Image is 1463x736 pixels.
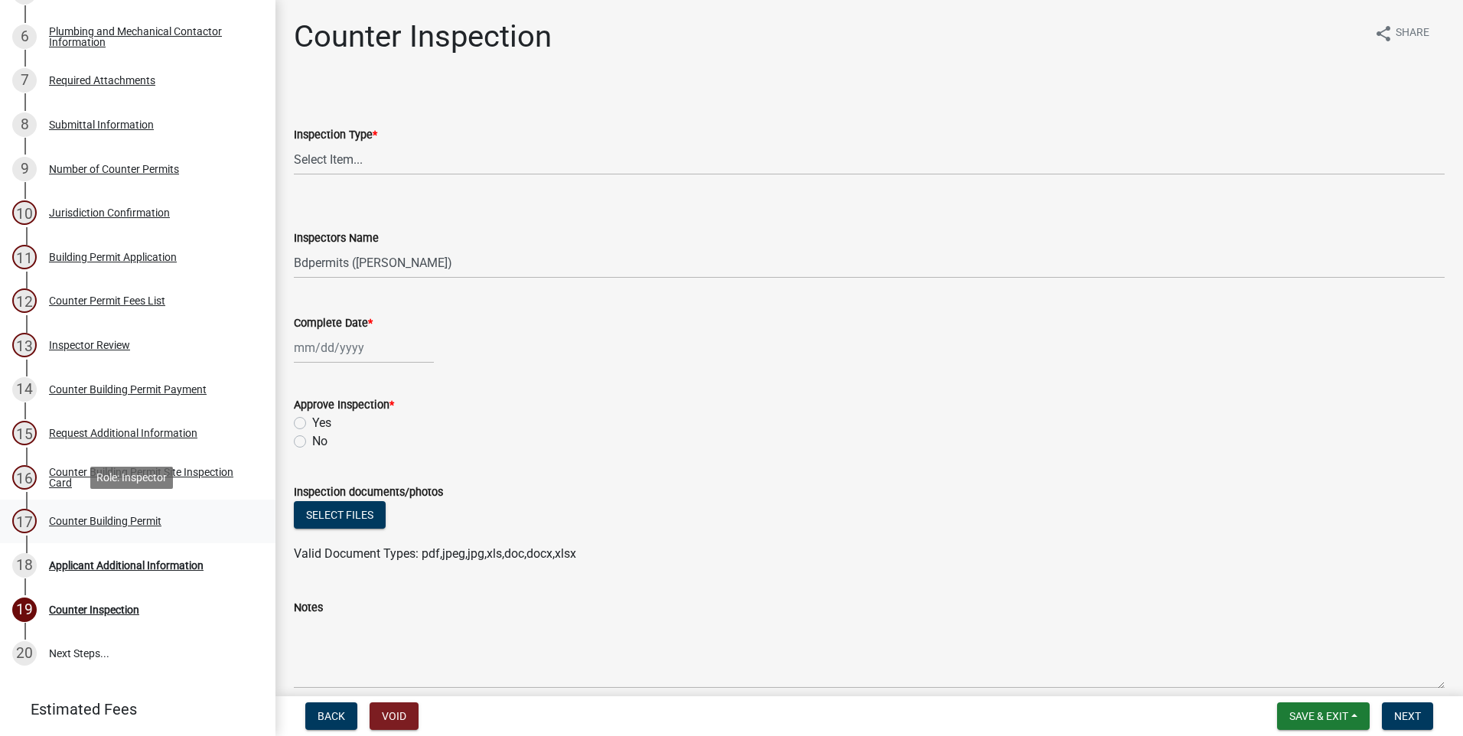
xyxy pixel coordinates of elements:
button: Select files [294,501,386,529]
i: share [1374,24,1393,43]
div: Counter Building Permit Payment [49,384,207,395]
div: Role: Inspector [90,467,173,489]
button: Save & Exit [1277,702,1370,730]
h1: Counter Inspection [294,18,552,55]
div: 17 [12,509,37,533]
span: Back [318,710,345,722]
div: Plumbing and Mechanical Contactor Information [49,26,251,47]
div: 18 [12,553,37,578]
div: 8 [12,112,37,137]
label: Inspection documents/photos [294,487,443,498]
div: 9 [12,157,37,181]
div: Jurisdiction Confirmation [49,207,170,218]
div: Applicant Additional Information [49,560,204,571]
label: Approve Inspection [294,400,394,411]
label: Inspection Type [294,130,377,141]
div: 7 [12,68,37,93]
span: Valid Document Types: pdf,jpeg,jpg,xls,doc,docx,xlsx [294,546,576,561]
div: 14 [12,377,37,402]
div: Counter Inspection [49,604,139,615]
input: mm/dd/yyyy [294,332,434,363]
div: Submittal Information [49,119,154,130]
div: Counter Building Permit Site Inspection Card [49,467,251,488]
label: Inspectors Name [294,233,379,244]
div: Counter Building Permit [49,516,161,526]
div: 10 [12,200,37,225]
div: Number of Counter Permits [49,164,179,174]
span: Save & Exit [1289,710,1348,722]
button: Void [370,702,419,730]
div: 12 [12,288,37,313]
button: Back [305,702,357,730]
div: 11 [12,245,37,269]
button: shareShare [1362,18,1442,48]
div: 19 [12,598,37,622]
div: Request Additional Information [49,428,197,438]
div: Inspector Review [49,340,130,350]
div: 13 [12,333,37,357]
div: Required Attachments [49,75,155,86]
label: Notes [294,603,323,614]
div: Building Permit Application [49,252,177,262]
a: Estimated Fees [12,694,251,725]
label: Complete Date [294,318,373,329]
div: 6 [12,24,37,49]
span: Next [1394,710,1421,722]
div: Counter Permit Fees List [49,295,165,306]
label: No [312,432,327,451]
div: 16 [12,465,37,490]
button: Next [1382,702,1433,730]
div: 15 [12,421,37,445]
div: 20 [12,641,37,666]
span: Share [1396,24,1429,43]
label: Yes [312,414,331,432]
